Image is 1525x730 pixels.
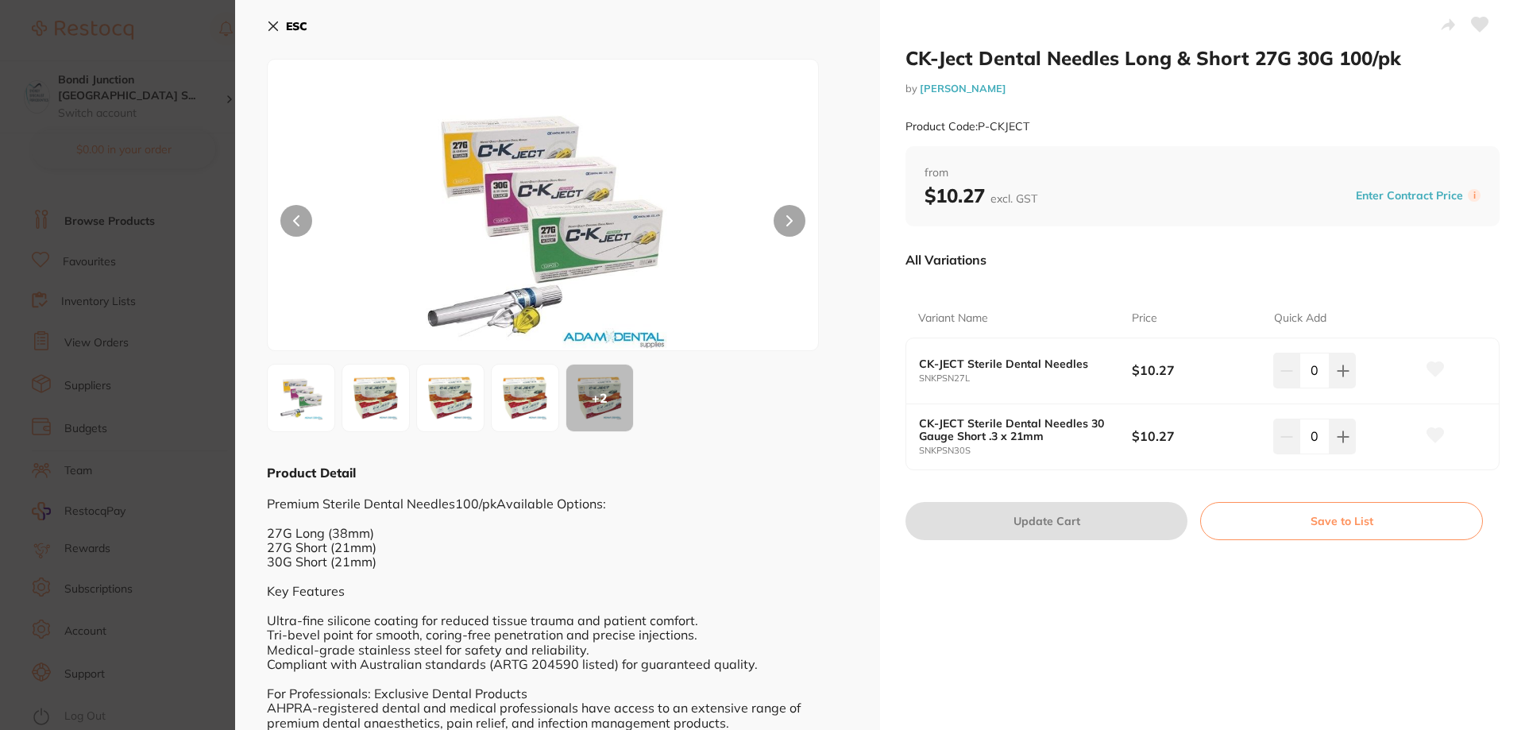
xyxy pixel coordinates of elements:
[919,417,1110,442] b: CK-JECT Sterile Dental Needles 30 Gauge Short .3 x 21mm
[905,502,1187,540] button: Update Cart
[347,369,404,427] img: TjI3TC5qcGc
[905,46,1500,70] h2: CK-Ject Dental Needles Long & Short 27G 30G 100/pk
[918,311,988,326] p: Variant Name
[1468,189,1481,202] label: i
[925,183,1037,207] b: $10.27
[919,446,1132,456] small: SNKPSN30S
[378,99,708,350] img: RUNULmpwZw
[1274,311,1326,326] p: Quick Add
[496,369,554,427] img: TjMwUy5qcGc
[905,120,1029,133] small: Product Code: P-CKJECT
[566,364,634,432] button: +2
[1132,311,1157,326] p: Price
[1132,427,1260,445] b: $10.27
[919,357,1110,370] b: CK-JECT Sterile Dental Needles
[1351,188,1468,203] button: Enter Contract Price
[905,252,986,268] p: All Variations
[566,365,633,431] div: + 2
[905,83,1500,95] small: by
[286,19,307,33] b: ESC
[267,13,307,40] button: ESC
[925,165,1481,181] span: from
[920,82,1006,95] a: [PERSON_NAME]
[422,369,479,427] img: TjI3Uy5qcGc
[272,369,330,427] img: RUNULmpwZw
[267,465,356,481] b: Product Detail
[1200,502,1483,540] button: Save to List
[919,373,1132,384] small: SNKPSN27L
[1132,361,1260,379] b: $10.27
[990,191,1037,206] span: excl. GST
